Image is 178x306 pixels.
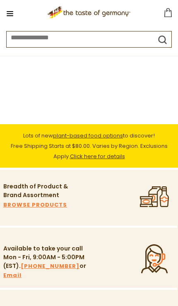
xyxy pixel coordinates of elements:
[70,152,125,160] a: Click here for details
[3,271,22,280] a: Email
[3,244,86,280] p: Available to take your call Mon - Fri, 9:00AM - 5:00PM (EST). or
[3,200,67,210] a: BROWSE PRODUCTS
[53,132,123,140] a: plant-based food options
[11,132,168,160] span: Lots of new to discover! Free Shipping Starts at $80.00. Varies by Region. Exclusions Apply.
[21,262,79,271] a: [PHONE_NUMBER]
[3,182,86,200] p: Breadth of Product & Brand Assortment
